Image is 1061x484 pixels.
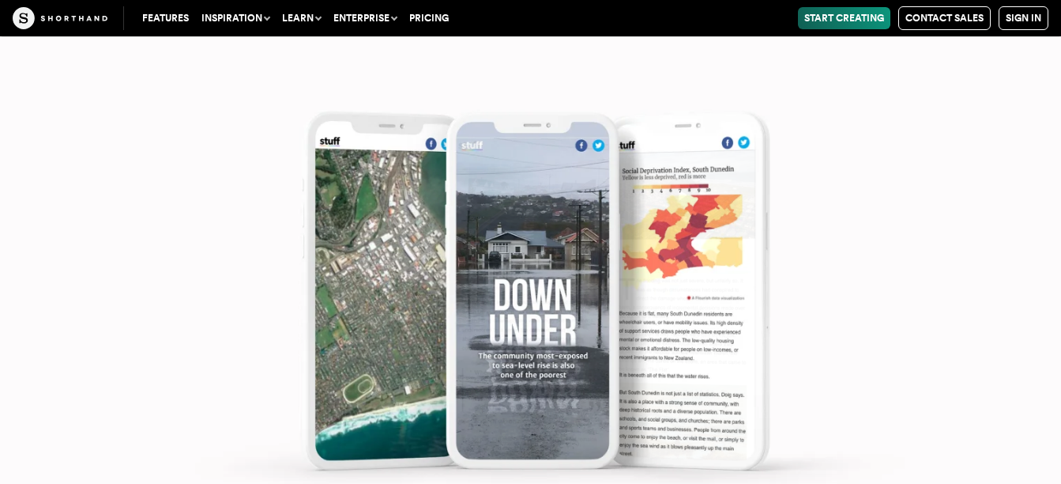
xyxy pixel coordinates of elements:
[403,7,455,29] a: Pricing
[276,7,327,29] button: Learn
[327,7,403,29] button: Enterprise
[13,7,107,29] img: The Craft
[136,7,195,29] a: Features
[798,7,890,29] a: Start Creating
[195,7,276,29] button: Inspiration
[999,6,1048,30] a: Sign in
[898,6,991,30] a: Contact Sales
